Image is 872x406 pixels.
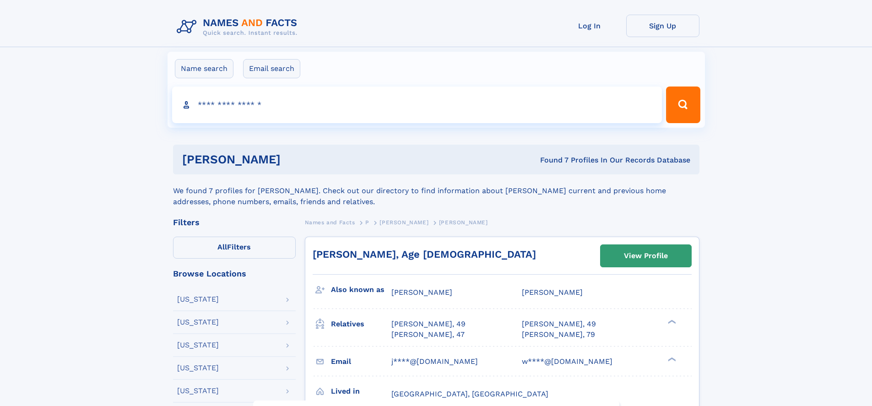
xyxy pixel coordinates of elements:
[626,15,699,37] a: Sign Up
[601,245,691,267] a: View Profile
[624,245,668,266] div: View Profile
[173,218,296,227] div: Filters
[391,390,548,398] span: [GEOGRAPHIC_DATA], [GEOGRAPHIC_DATA]
[331,316,391,332] h3: Relatives
[666,87,700,123] button: Search Button
[522,319,596,329] a: [PERSON_NAME], 49
[522,288,583,297] span: [PERSON_NAME]
[331,354,391,369] h3: Email
[522,330,595,340] a: [PERSON_NAME], 79
[666,356,677,362] div: ❯
[172,87,662,123] input: search input
[173,270,296,278] div: Browse Locations
[439,219,488,226] span: [PERSON_NAME]
[182,154,411,165] h1: [PERSON_NAME]
[379,217,428,228] a: [PERSON_NAME]
[177,319,219,326] div: [US_STATE]
[173,15,305,39] img: Logo Names and Facts
[177,364,219,372] div: [US_STATE]
[331,282,391,298] h3: Also known as
[553,15,626,37] a: Log In
[391,319,466,329] a: [PERSON_NAME], 49
[177,296,219,303] div: [US_STATE]
[379,219,428,226] span: [PERSON_NAME]
[173,174,699,207] div: We found 7 profiles for [PERSON_NAME]. Check out our directory to find information about [PERSON_...
[313,249,536,260] a: [PERSON_NAME], Age [DEMOGRAPHIC_DATA]
[177,341,219,349] div: [US_STATE]
[243,59,300,78] label: Email search
[175,59,233,78] label: Name search
[410,155,690,165] div: Found 7 Profiles In Our Records Database
[666,319,677,325] div: ❯
[365,219,369,226] span: P
[365,217,369,228] a: P
[173,237,296,259] label: Filters
[305,217,355,228] a: Names and Facts
[391,288,452,297] span: [PERSON_NAME]
[391,330,465,340] a: [PERSON_NAME], 47
[177,387,219,395] div: [US_STATE]
[331,384,391,399] h3: Lived in
[217,243,227,251] span: All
